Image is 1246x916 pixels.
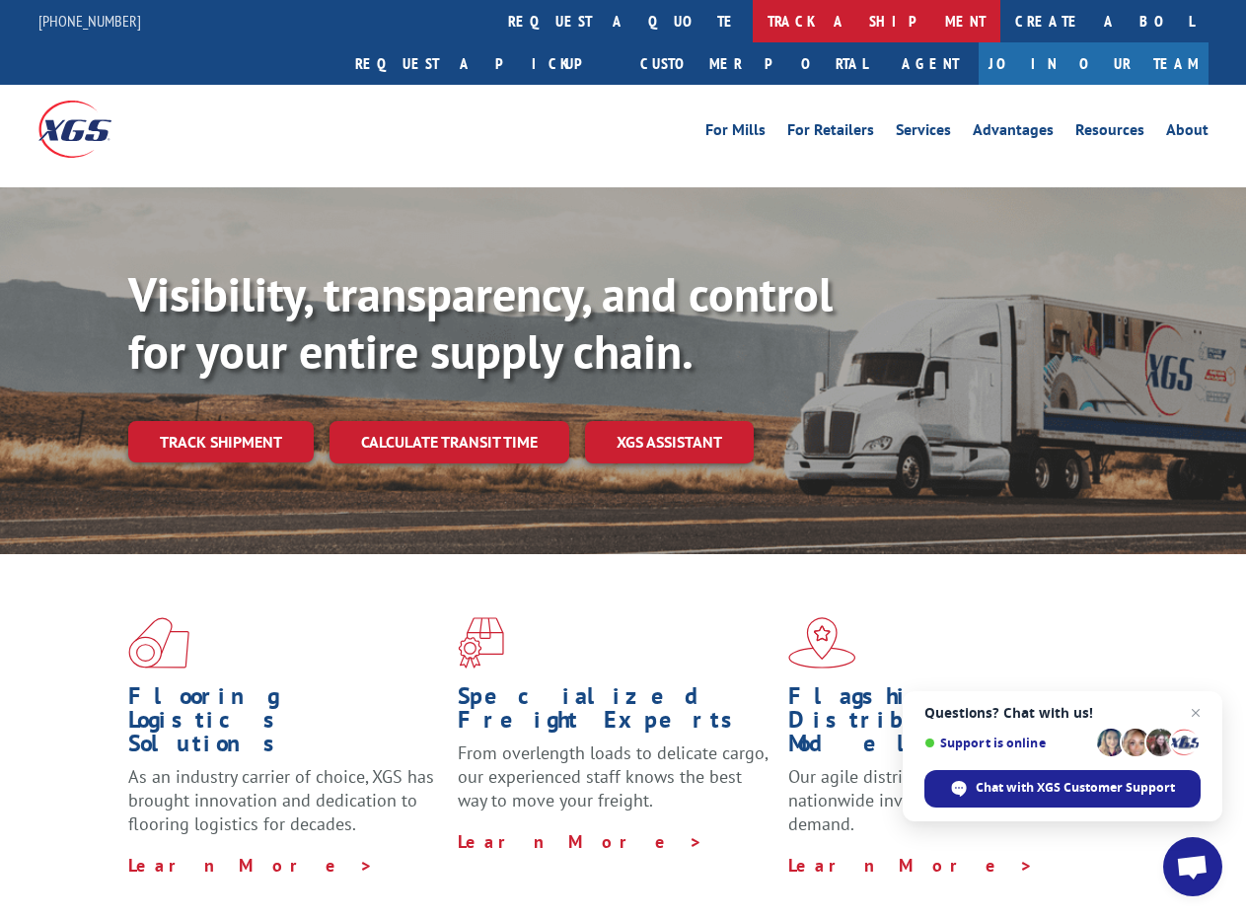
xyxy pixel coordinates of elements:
[128,854,374,877] a: Learn More >
[1163,837,1222,896] div: Open chat
[458,741,772,829] p: From overlength loads to delicate cargo, our experienced staff knows the best way to move your fr...
[973,122,1054,144] a: Advantages
[924,736,1090,750] span: Support is online
[976,779,1175,797] span: Chat with XGS Customer Support
[128,263,833,382] b: Visibility, transparency, and control for your entire supply chain.
[128,765,434,835] span: As an industry carrier of choice, XGS has brought innovation and dedication to flooring logistics...
[1075,122,1144,144] a: Resources
[128,617,189,669] img: xgs-icon-total-supply-chain-intelligence-red
[330,421,569,463] a: Calculate transit time
[788,765,1097,835] span: Our agile distribution network gives you nationwide inventory management on demand.
[705,122,766,144] a: For Mills
[38,11,141,31] a: [PHONE_NUMBER]
[787,122,874,144] a: For Retailers
[585,421,754,463] a: XGS ASSISTANT
[458,684,772,741] h1: Specialized Freight Experts
[979,42,1209,85] a: Join Our Team
[896,122,951,144] a: Services
[625,42,882,85] a: Customer Portal
[924,770,1201,808] div: Chat with XGS Customer Support
[458,617,504,669] img: xgs-icon-focused-on-flooring-red
[128,684,443,765] h1: Flooring Logistics Solutions
[1166,122,1209,144] a: About
[788,684,1103,765] h1: Flagship Distribution Model
[128,421,314,462] a: Track shipment
[1184,701,1208,725] span: Close chat
[788,617,856,669] img: xgs-icon-flagship-distribution-model-red
[924,705,1201,721] span: Questions? Chat with us!
[340,42,625,85] a: Request a pickup
[882,42,979,85] a: Agent
[788,854,1034,877] a: Learn More >
[458,830,703,853] a: Learn More >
